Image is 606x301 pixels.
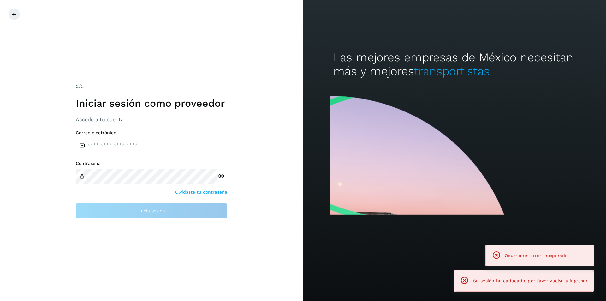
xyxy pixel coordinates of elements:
[138,208,165,213] span: Inicia sesión
[175,189,227,196] a: Olvidaste tu contraseña
[76,117,227,123] h3: Accede a tu cuenta
[414,64,490,78] span: transportistas
[333,51,576,79] h2: Las mejores empresas de México necesitan más y mejores
[76,83,227,90] div: /2
[76,203,227,218] button: Inicia sesión
[76,161,227,166] label: Contraseña
[76,97,227,109] h1: Iniciar sesión como proveedor
[473,278,589,283] span: Su sesión ha caducado, por favor vuelva a ingresar.
[505,253,567,258] span: Ocurrió un error inesperado
[76,83,79,89] span: 2
[76,130,227,135] label: Correo electrónico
